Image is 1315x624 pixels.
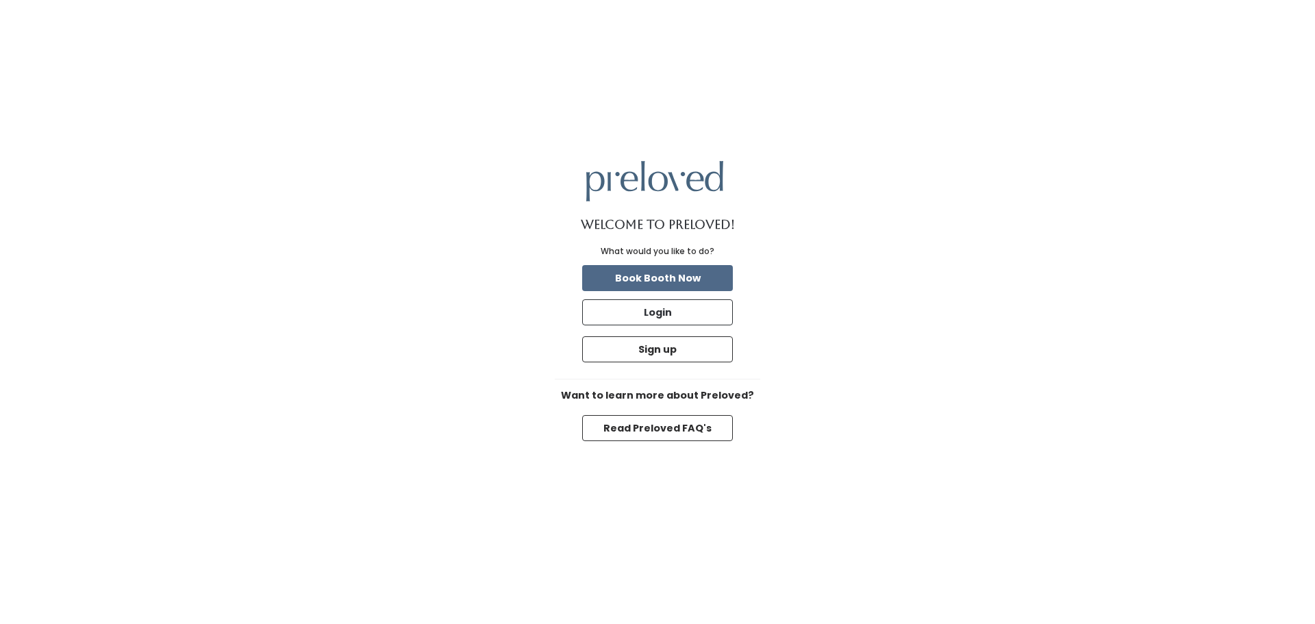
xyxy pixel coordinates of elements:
[581,218,735,232] h1: Welcome to Preloved!
[582,265,733,291] button: Book Booth Now
[582,299,733,325] button: Login
[579,334,736,365] a: Sign up
[579,297,736,328] a: Login
[586,161,723,201] img: preloved logo
[582,415,733,441] button: Read Preloved FAQ's
[582,336,733,362] button: Sign up
[601,245,714,258] div: What would you like to do?
[555,390,760,401] h6: Want to learn more about Preloved?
